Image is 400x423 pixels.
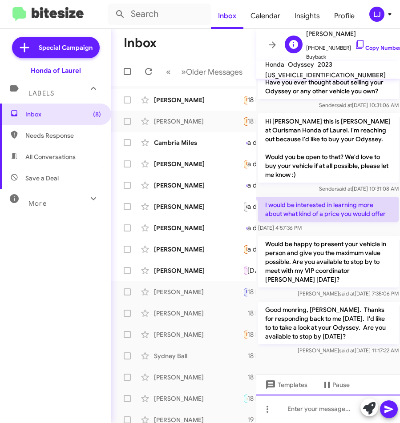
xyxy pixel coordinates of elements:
[243,116,247,126] div: I would be interested in learning more about what kind of a price you would offer
[243,223,247,232] div: Already came by. Your staff was excellent, but we could not come to terms on a price.
[39,43,93,52] span: Special Campaign
[247,160,285,168] div: a day ago
[176,63,248,81] button: Next
[336,185,352,192] span: said at
[246,331,284,337] span: Needs Response
[247,309,294,318] div: 18 hours ago
[154,96,243,104] div: [PERSON_NAME]
[25,174,59,183] span: Save a Deal
[243,138,247,147] div: I'm no longer interested, thank you!
[246,97,284,103] span: Needs Response
[161,63,176,81] button: Previous
[243,3,287,29] a: Calendar
[186,67,242,77] span: Older Messages
[318,60,332,68] span: 2023
[362,7,390,22] button: LJ
[243,265,247,275] div: Hi [PERSON_NAME], yeah 30k is really my upper limit and I wanted to be able to shop around for th...
[124,36,157,50] h1: Inbox
[247,394,294,403] div: 18 hours ago
[319,185,398,192] span: Sender [DATE] 10:31:08 AM
[247,287,294,296] div: 18 hours ago
[247,117,294,126] div: 18 hours ago
[161,63,248,81] nav: Page navigation example
[154,351,243,360] div: Sydney Ball
[25,152,76,161] span: All Conversations
[332,377,350,393] span: Pause
[247,351,294,360] div: 18 hours ago
[263,377,307,393] span: Templates
[243,201,247,212] div: I would like to come, but I don't think that right now it will work out for me to get a vehicle
[327,3,362,29] a: Profile
[108,4,211,25] input: Search
[154,287,243,296] div: [PERSON_NAME]
[25,110,101,119] span: Inbox
[315,377,357,393] button: Pause
[154,181,243,190] div: [PERSON_NAME]
[31,66,81,75] div: Honda of Laurel
[246,395,261,401] span: 🔥 Hot
[181,66,186,77] span: »
[339,347,354,354] span: said at
[93,110,101,119] span: (8)
[246,118,284,124] span: Needs Response
[247,223,285,232] div: a day ago
[243,329,247,339] div: YES
[154,394,243,403] div: [PERSON_NAME]
[336,102,352,108] span: said at
[154,245,243,254] div: [PERSON_NAME]
[339,290,354,297] span: said at
[154,330,243,339] div: [PERSON_NAME]
[154,202,243,211] div: [PERSON_NAME]
[258,224,302,231] span: [DATE] 4:57:36 PM
[297,347,398,354] span: [PERSON_NAME] [DATE] 11:17:22 AM
[243,393,247,403] div: If you'd like to come in [DATE], we are still open till 9 pm, with our last appointment slot at 7...
[297,290,398,297] span: [PERSON_NAME] [DATE] 7:35:06 PM
[247,245,285,254] div: a day ago
[246,267,272,273] span: Try Pausing
[154,309,243,318] div: [PERSON_NAME]
[154,138,243,147] div: Cambria Miles
[319,102,398,108] span: Sender [DATE] 10:31:06 AM
[246,289,269,295] span: Important
[247,373,294,382] div: 18 hours ago
[154,373,243,382] div: [PERSON_NAME]
[243,351,247,360] div: I appreciate you getting back to me, [GEOGRAPHIC_DATA]. I will have my salesperson, [PERSON_NAME]...
[243,244,247,254] div: Well been waiting did a credit report and they been trying to see if they can get me approved cau...
[247,266,276,275] div: [DATE]
[25,131,101,140] span: Needs Response
[258,302,399,344] p: Good monring, [PERSON_NAME]. Thanks for responding back to me [DATE]. I'd like to to take a look ...
[247,138,285,147] div: a day ago
[256,377,315,393] button: Templates
[243,159,247,169] div: It's above our price range! Thanks though.
[247,96,294,104] div: 18 hours ago
[287,3,327,29] a: Insights
[154,160,243,168] div: [PERSON_NAME]
[246,246,284,252] span: Needs Response
[243,373,247,382] div: Thanks for getting back to me, [PERSON_NAME]. Have you had an opportunity to check your availabil...
[247,330,294,339] div: 18 hours ago
[154,266,243,275] div: [PERSON_NAME]
[154,223,243,232] div: [PERSON_NAME]
[247,181,285,190] div: a day ago
[265,71,386,79] span: [US_VEHICLE_IDENTIFICATION_NUMBER]
[369,7,384,22] div: LJ
[243,287,247,297] div: Can you send the quote I thought I seen it but I thought it was pretty close to MSRP
[28,89,54,97] span: Labels
[258,236,399,287] p: Would be happy to present your vehicle in person and give you the maximum value possible. Are you...
[154,117,243,126] div: [PERSON_NAME]
[243,309,247,318] div: Anytime between now and 7:30 PM would work for us. Is there a time that’s good for you?
[28,200,47,208] span: More
[211,3,243,29] a: Inbox
[12,37,100,58] a: Special Campaign
[258,197,399,222] p: I would be interested in learning more about what kind of a price you would offer
[258,113,399,183] p: Hi [PERSON_NAME] this is [PERSON_NAME] at Ourisman Honda of Laurel. I'm reaching out because I'd ...
[243,95,247,105] div: 19,017 miles, nothing for damage outside of a few typical rock dips (no paint lost) and curb rash...
[265,60,284,68] span: Honda
[166,66,171,77] span: «
[246,161,284,167] span: Needs Response
[247,202,285,211] div: a day ago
